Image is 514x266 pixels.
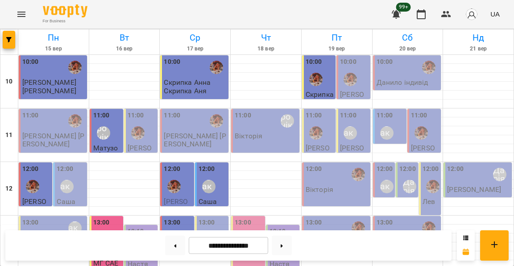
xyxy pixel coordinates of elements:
h6: 19 вер [303,45,371,53]
span: UA [490,9,500,19]
img: Анна Клочаник [210,114,223,128]
p: [PERSON_NAME] [411,144,439,167]
label: 12:00 [399,164,416,174]
div: Литвак Анна [380,126,394,140]
h6: 11 [5,130,12,140]
img: Анна Клочаник [422,221,435,235]
label: 13:00 [235,218,251,228]
div: Дарія [403,180,416,193]
h6: 12 [5,184,12,194]
h6: Сб [374,31,442,45]
img: Анна Клочаник [131,126,145,140]
p: Саша [199,206,217,213]
button: UA [487,6,503,22]
img: Voopty Logo [43,4,87,17]
label: 11:00 [377,111,393,121]
img: Анна Клочаник [309,126,323,140]
img: Анна Клочаник [422,61,435,74]
h6: 17 вер [161,45,229,53]
img: Анна Клочаник [426,180,439,193]
h6: 16 вер [91,45,158,53]
img: Анна Клочаник [167,180,181,193]
label: 13:00 [22,218,39,228]
span: Саша [199,197,217,206]
label: 12:00 [199,164,215,174]
label: 12:00 [164,164,180,174]
label: 12:00 [57,164,73,174]
p: Вікторія [235,132,262,140]
h6: Чт [232,31,300,45]
span: [PERSON_NAME] [22,197,46,221]
label: 13:00 [306,218,322,228]
label: 11:00 [306,111,322,121]
div: Анна Клочаник [26,180,39,193]
label: 12:00 [306,164,322,174]
img: Анна Клочаник [352,168,365,181]
div: Литвак Анна [344,126,357,140]
div: Вероніка [281,114,294,128]
p: [PERSON_NAME] [340,91,368,114]
h6: 18 вер [232,45,300,53]
p: Лев [423,198,435,205]
span: Скрипка Анна [306,90,334,106]
span: Скрипка Анна [164,78,211,87]
p: [PERSON_NAME] [PERSON_NAME] [22,132,85,148]
h6: Пт [303,31,371,45]
label: 11:00 [22,111,39,121]
img: Анна Клочаник [210,61,223,74]
p: [PERSON_NAME] [306,144,334,167]
div: Вероніка [97,126,110,140]
label: 12:00 [22,164,39,174]
img: Анна Клочаник [309,73,323,86]
p: [PERSON_NAME] [447,186,501,193]
label: 11:00 [411,111,427,121]
div: Литвак Анна [202,180,216,193]
label: 11:00 [164,111,180,121]
label: 10:00 [164,57,180,67]
label: 11:00 [235,111,251,121]
div: Дарія [493,168,506,181]
p: Данило індивід [377,79,428,86]
h6: Нд [444,31,512,45]
span: For Business [43,18,87,24]
label: 12:00 [377,164,393,174]
span: Матузок [PERSON_NAME] [93,144,118,175]
span: [PERSON_NAME] [164,197,188,221]
img: Анна Клочаник [415,126,428,140]
p: Саша [57,198,75,205]
label: 13:00 [199,218,215,228]
label: 13:00 [164,218,180,228]
label: 13:00 [93,218,110,228]
label: 12:00 [423,164,439,174]
h6: 20 вер [374,45,442,53]
label: 11:00 [340,111,356,121]
img: Анна Клочаник [352,221,365,235]
img: Анна Клочаник [344,73,357,86]
img: Анна Клочаник [68,61,82,74]
h6: 15 вер [20,45,87,53]
p: Скрипка Аня [164,87,207,95]
h6: 21 вер [444,45,512,53]
label: 13:00 [377,218,393,228]
button: Menu [11,4,32,25]
p: [PERSON_NAME] [340,144,368,167]
h6: 10 [5,77,12,87]
label: 10:00 [306,57,322,67]
label: 11:00 [128,111,144,121]
label: 12:00 [447,164,464,174]
p: [PERSON_NAME] [22,87,76,95]
label: 10:00 [340,57,356,67]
